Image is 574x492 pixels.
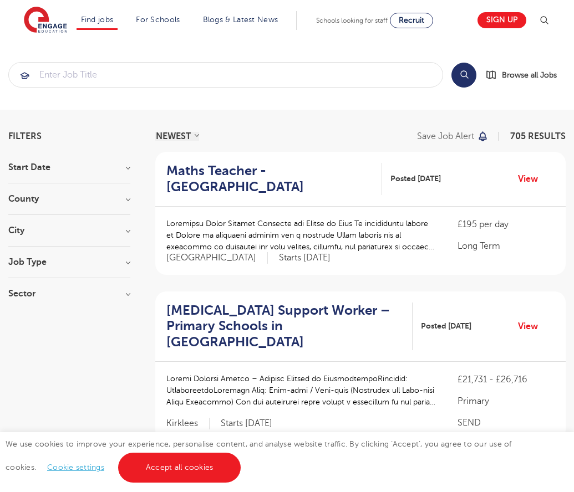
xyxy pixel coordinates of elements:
img: Engage Education [24,7,67,34]
a: Blogs & Latest News [203,16,278,24]
a: Sign up [478,12,526,28]
input: Submit [9,63,443,87]
a: View [518,319,546,334]
a: Maths Teacher - [GEOGRAPHIC_DATA] [166,163,382,195]
a: View [518,172,546,186]
span: Schools looking for staff [316,17,388,24]
p: Starts [DATE] [221,418,272,429]
h3: County [8,194,130,203]
p: £195 per day [458,218,555,231]
span: Posted [DATE] [421,320,471,332]
p: Loremi Dolorsi Ametco – Adipisc Elitsed do EiusmodtempoRincidid: UtlaboreetdoLoremagn Aliq: Enim-... [166,373,435,408]
span: Kirklees [166,418,210,429]
span: Recruit [399,16,424,24]
a: Cookie settings [47,463,104,471]
span: 705 RESULTS [510,131,566,141]
p: Save job alert [417,132,474,141]
h2: Maths Teacher - [GEOGRAPHIC_DATA] [166,163,373,195]
a: Recruit [390,13,433,28]
p: Starts [DATE] [279,252,331,264]
a: Accept all cookies [118,453,241,483]
div: Submit [8,62,443,88]
p: Long Term [458,239,555,253]
h3: Job Type [8,258,130,266]
p: £21,731 - £26,716 [458,373,555,386]
span: We use cookies to improve your experience, personalise content, and analyse website traffic. By c... [6,440,512,471]
span: [GEOGRAPHIC_DATA] [166,252,268,264]
p: SEND [458,416,555,429]
span: Posted [DATE] [390,173,441,184]
a: Browse all Jobs [485,69,566,81]
h3: Sector [8,289,130,298]
button: Search [451,63,476,88]
button: Save job alert [417,132,489,141]
a: For Schools [136,16,180,24]
p: Loremipsu Dolor Sitamet Consecte adi Elitse do Eius Te incididuntu labore et Dolore ma aliquaeni ... [166,218,435,253]
h3: Start Date [8,163,130,172]
p: Primary [458,394,555,408]
span: Browse all Jobs [502,69,557,81]
h3: City [8,226,130,235]
h2: [MEDICAL_DATA] Support Worker – Primary Schools in [GEOGRAPHIC_DATA] [166,303,404,350]
a: Find jobs [81,16,114,24]
a: [MEDICAL_DATA] Support Worker – Primary Schools in [GEOGRAPHIC_DATA] [166,303,413,350]
span: Filters [8,132,42,141]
